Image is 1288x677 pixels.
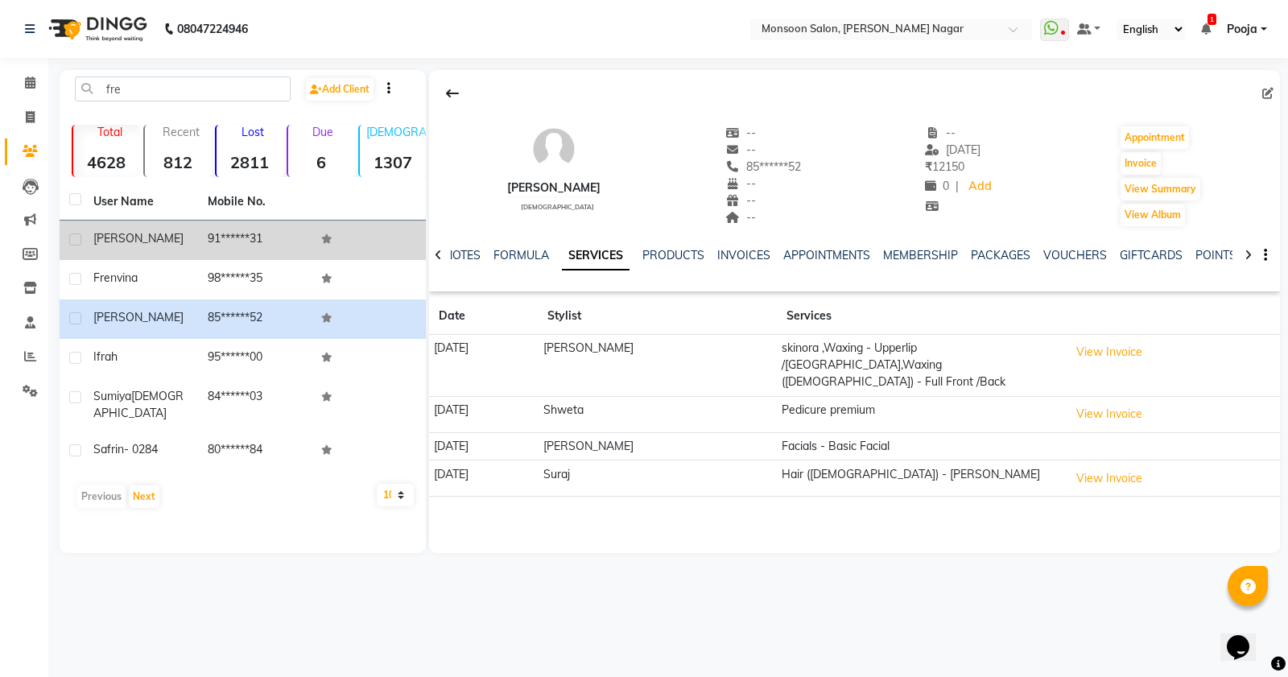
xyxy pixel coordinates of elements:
[777,335,1064,397] td: skinora ,Waxing - Upperlip /[GEOGRAPHIC_DATA],Waxing ([DEMOGRAPHIC_DATA]) - Full Front /Back
[429,396,539,432] td: [DATE]
[562,241,630,270] a: SERVICES
[725,210,756,225] span: --
[1069,402,1150,427] button: View Invoice
[883,248,958,262] a: MEMBERSHIP
[429,335,539,397] td: [DATE]
[80,125,140,139] p: Total
[73,152,140,172] strong: 4628
[777,460,1064,497] td: Hair ([DEMOGRAPHIC_DATA]) - [PERSON_NAME]
[725,142,756,157] span: --
[493,248,549,262] a: FORMULA
[198,184,312,221] th: Mobile No.
[925,159,964,174] span: 12150
[925,126,956,140] span: --
[288,152,355,172] strong: 6
[507,180,601,196] div: [PERSON_NAME]
[1121,204,1185,226] button: View Album
[75,76,291,101] input: Search by Name/Mobile/Email/Code
[956,178,959,195] span: |
[429,298,539,335] th: Date
[1121,178,1200,200] button: View Summary
[1069,466,1150,491] button: View Invoice
[1227,21,1257,38] span: Pooja
[1207,14,1216,25] span: 1
[366,125,427,139] p: [DEMOGRAPHIC_DATA]
[84,184,198,221] th: User Name
[93,389,131,403] span: sumiya
[725,126,756,140] span: --
[777,432,1064,460] td: Facials - Basic Facial
[1220,613,1272,661] iframe: chat widget
[93,389,184,420] span: [DEMOGRAPHIC_DATA]
[925,179,949,193] span: 0
[783,248,870,262] a: APPOINTMENTS
[642,248,704,262] a: PRODUCTS
[360,152,427,172] strong: 1307
[777,298,1064,335] th: Services
[538,460,777,497] td: Suraj
[1195,248,1236,262] a: POINTS
[217,152,283,172] strong: 2811
[177,6,248,52] b: 08047224946
[725,176,756,191] span: --
[429,432,539,460] td: [DATE]
[93,270,138,285] span: Frenvina
[444,248,481,262] a: NOTES
[1121,126,1189,149] button: Appointment
[429,460,539,497] td: [DATE]
[521,203,594,211] span: [DEMOGRAPHIC_DATA]
[145,152,212,172] strong: 812
[151,125,212,139] p: Recent
[971,248,1030,262] a: PACKAGES
[538,432,777,460] td: [PERSON_NAME]
[1043,248,1107,262] a: VOUCHERS
[725,193,756,208] span: --
[291,125,355,139] p: Due
[965,175,993,198] a: Add
[1121,152,1161,175] button: Invoice
[530,125,578,173] img: avatar
[538,335,777,397] td: [PERSON_NAME]
[93,349,118,364] span: ifrah
[1201,22,1211,36] a: 1
[306,78,374,101] a: Add Client
[925,142,980,157] span: [DATE]
[777,396,1064,432] td: Pedicure premium
[1069,340,1150,365] button: View Invoice
[93,231,184,246] span: [PERSON_NAME]
[538,396,777,432] td: Shweta
[925,159,932,174] span: ₹
[93,310,184,324] span: [PERSON_NAME]
[124,442,158,456] span: - 0284
[93,442,124,456] span: safrin
[41,6,151,52] img: logo
[538,298,777,335] th: Stylist
[717,248,770,262] a: INVOICES
[129,485,159,508] button: Next
[223,125,283,139] p: Lost
[1120,248,1183,262] a: GIFTCARDS
[436,78,469,109] div: Back to Client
